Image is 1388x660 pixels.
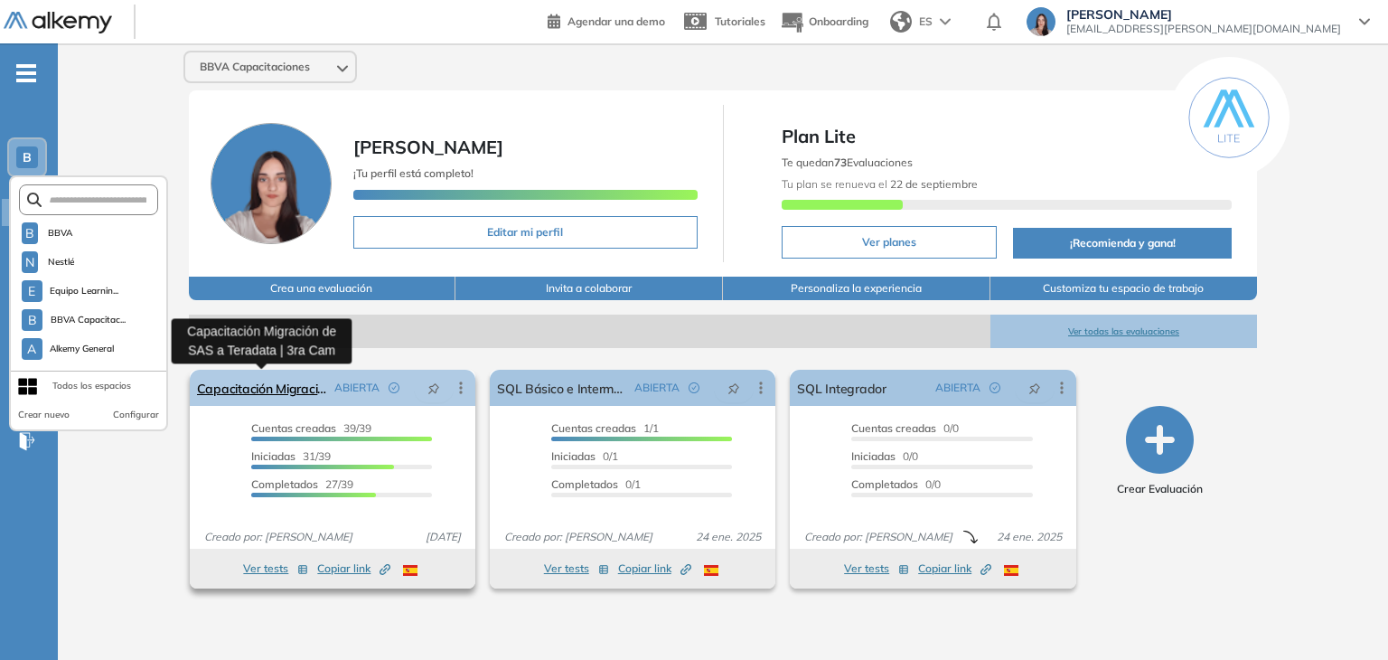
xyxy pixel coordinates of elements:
[890,11,912,33] img: world
[28,284,35,298] span: E
[918,561,991,577] span: Copiar link
[887,177,978,191] b: 22 de septiembre
[334,380,380,396] span: ABIERTA
[251,449,295,463] span: Iniciadas
[353,216,698,249] button: Editar mi perfil
[780,3,868,42] button: Onboarding
[919,14,933,30] span: ES
[418,529,468,545] span: [DATE]
[634,380,680,396] span: ABIERTA
[1015,373,1055,402] button: pushpin
[551,449,596,463] span: Iniciadas
[551,449,618,463] span: 0/1
[50,313,126,327] span: BBVA Capacitac...
[851,421,936,435] span: Cuentas creadas
[1004,565,1018,576] img: ESP
[704,565,718,576] img: ESP
[189,277,456,300] button: Crea una evaluación
[172,318,352,363] div: Capacitación Migración de SAS a Teradata | 3ra Cam
[353,136,503,158] span: [PERSON_NAME]
[200,60,310,74] span: BBVA Capacitaciones
[50,284,119,298] span: Equipo Learnin...
[18,408,70,422] button: Crear nuevo
[618,561,691,577] span: Copiar link
[251,477,318,491] span: Completados
[455,277,723,300] button: Invita a colaborar
[25,226,34,240] span: B
[989,382,1000,393] span: check-circle
[197,370,327,406] a: Capacitación Migración de SAS a Teradata | 3ra Cam
[251,477,353,491] span: 27/39
[851,477,918,491] span: Completados
[251,449,331,463] span: 31/39
[990,315,1258,348] button: Ver todas las evaluaciones
[551,421,659,435] span: 1/1
[918,558,991,580] button: Copiar link
[689,529,768,545] span: 24 ene. 2025
[851,421,959,435] span: 0/0
[782,156,913,169] span: Te quedan Evaluaciones
[567,14,665,28] span: Agendar una demo
[551,477,618,491] span: Completados
[27,342,36,356] span: A
[16,71,36,75] i: -
[782,177,978,191] span: Tu plan se renueva el
[251,421,371,435] span: 39/39
[23,150,32,165] span: B
[45,226,75,240] span: BBVA
[989,529,1069,545] span: 24 ene. 2025
[1117,406,1203,497] button: Crear Evaluación
[353,166,474,180] span: ¡Tu perfil está completo!
[940,18,951,25] img: arrow
[497,370,627,406] a: SQL Básico e Intermedio
[52,379,131,393] div: Todos los espacios
[544,558,609,580] button: Ver tests
[990,277,1258,300] button: Customiza tu espacio de trabajo
[427,381,440,395] span: pushpin
[25,255,34,269] span: N
[851,449,896,463] span: Iniciadas
[1066,7,1341,22] span: [PERSON_NAME]
[1028,381,1041,395] span: pushpin
[189,315,990,348] span: Evaluaciones abiertas
[551,477,641,491] span: 0/1
[797,529,960,545] span: Creado por: [PERSON_NAME]
[113,408,159,422] button: Configurar
[834,156,847,169] b: 73
[197,529,360,545] span: Creado por: [PERSON_NAME]
[714,373,754,402] button: pushpin
[497,529,660,545] span: Creado por: [PERSON_NAME]
[4,12,112,34] img: Logo
[618,558,691,580] button: Copiar link
[548,9,665,31] a: Agendar una demo
[414,373,454,402] button: pushpin
[551,421,636,435] span: Cuentas creadas
[809,14,868,28] span: Onboarding
[851,477,941,491] span: 0/0
[317,558,390,580] button: Copiar link
[28,313,37,327] span: B
[1066,22,1341,36] span: [EMAIL_ADDRESS][PERSON_NAME][DOMAIN_NAME]
[211,123,332,244] img: Foto de perfil
[50,342,115,356] span: Alkemy General
[243,558,308,580] button: Ver tests
[723,277,990,300] button: Personaliza la experiencia
[317,561,390,577] span: Copiar link
[1117,481,1203,497] span: Crear Evaluación
[251,421,336,435] span: Cuentas creadas
[851,449,918,463] span: 0/0
[403,565,417,576] img: ESP
[715,14,765,28] span: Tutoriales
[45,255,77,269] span: Nestlé
[727,381,740,395] span: pushpin
[935,380,980,396] span: ABIERTA
[689,382,699,393] span: check-circle
[1013,228,1232,259] button: ¡Recomienda y gana!
[782,226,998,259] button: Ver planes
[782,123,1233,150] span: Plan Lite
[389,382,399,393] span: check-circle
[844,558,909,580] button: Ver tests
[797,370,886,406] a: SQL Integrador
